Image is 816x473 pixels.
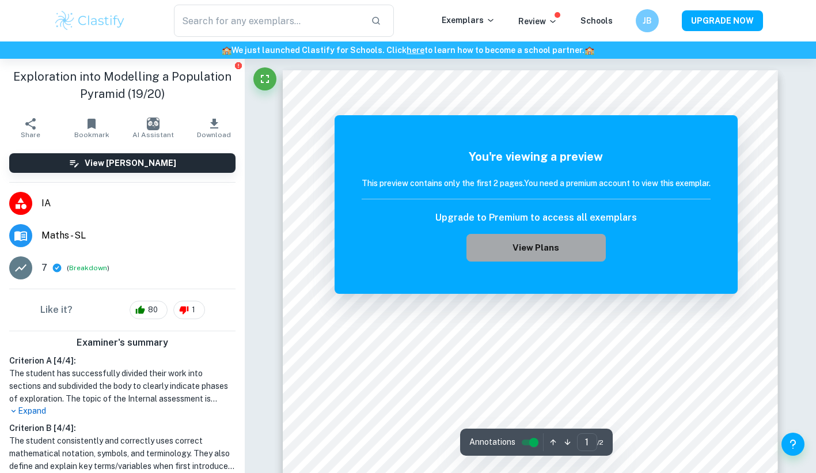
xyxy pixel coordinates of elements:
button: Bookmark [61,112,122,144]
h6: We just launched Clastify for Schools. Click to learn how to become a school partner. [2,44,814,56]
a: Schools [580,16,613,25]
span: 🏫 [222,46,231,55]
p: 7 [41,261,47,275]
p: Review [518,15,557,28]
button: View Plans [466,234,606,262]
h6: Criterion A [ 4 / 4 ]: [9,354,236,367]
button: AI Assistant [123,112,184,144]
button: Breakdown [69,263,107,273]
span: Download [197,131,231,139]
button: JB [636,9,659,32]
span: Maths - SL [41,229,236,243]
h6: JB [640,14,654,27]
p: Expand [9,405,236,417]
button: Report issue [234,61,242,70]
h6: Criterion B [ 4 / 4 ]: [9,422,236,434]
h6: Upgrade to Premium to access all exemplars [435,211,637,225]
span: / 2 [597,437,604,448]
h6: This preview contains only the first 2 pages. You need a premium account to view this exemplar. [362,177,711,190]
button: View [PERSON_NAME] [9,153,236,173]
span: Annotations [469,436,515,448]
span: Bookmark [74,131,109,139]
input: Search for any exemplars... [174,5,362,37]
h6: Like it? [40,303,73,317]
h6: View [PERSON_NAME] [85,157,176,169]
h5: You're viewing a preview [362,148,711,165]
span: 🏫 [585,46,594,55]
span: IA [41,196,236,210]
span: 80 [142,304,164,316]
h1: The student consistently and correctly uses correct mathematical notation, symbols, and terminolo... [9,434,236,472]
button: Fullscreen [253,67,276,90]
h6: Examiner's summary [5,336,240,350]
a: here [407,46,424,55]
p: Exemplars [442,14,495,27]
img: AI Assistant [147,118,160,130]
span: 1 [185,304,202,316]
span: AI Assistant [132,131,174,139]
img: Clastify logo [54,9,127,32]
h1: Exploration into Modelling a Population Pyramid (19/20) [9,68,236,103]
h1: The student has successfully divided their work into sections and subdivided the body to clearly ... [9,367,236,405]
button: UPGRADE NOW [682,10,763,31]
button: Help and Feedback [781,433,804,456]
button: Download [184,112,245,144]
span: ( ) [67,263,109,274]
span: Share [21,131,40,139]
